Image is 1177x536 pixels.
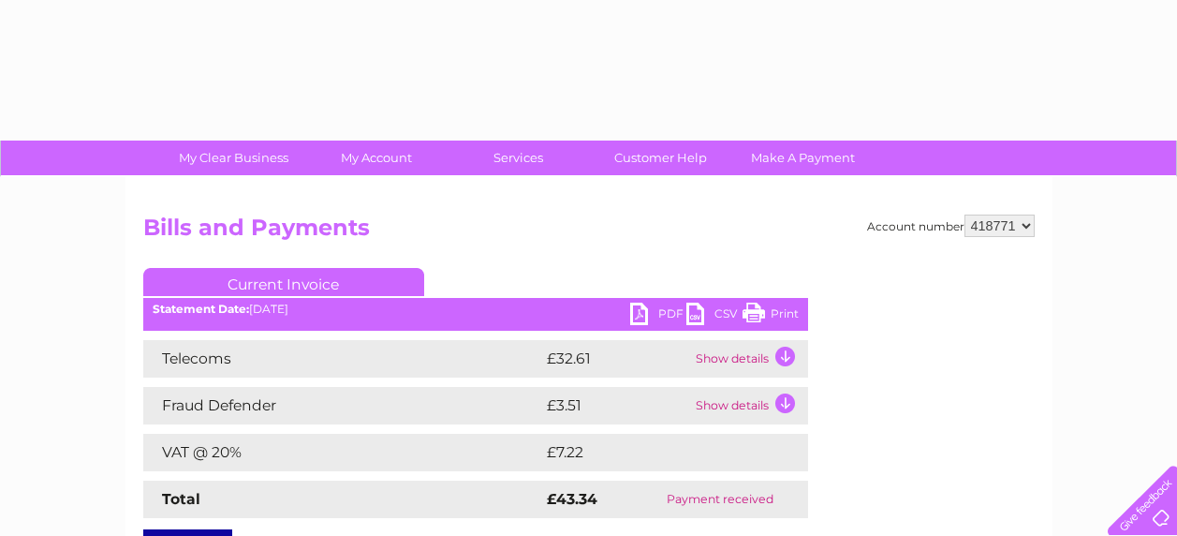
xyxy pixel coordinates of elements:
[162,490,200,508] strong: Total
[547,490,597,508] strong: £43.34
[686,303,743,330] a: CSV
[441,141,596,175] a: Services
[743,303,799,330] a: Print
[726,141,880,175] a: Make A Payment
[153,302,249,316] b: Statement Date:
[143,434,542,471] td: VAT @ 20%
[143,215,1035,250] h2: Bills and Payments
[583,141,738,175] a: Customer Help
[542,340,691,378] td: £32.61
[299,141,453,175] a: My Account
[143,303,808,316] div: [DATE]
[632,481,807,518] td: Payment received
[630,303,686,330] a: PDF
[691,340,808,378] td: Show details
[691,387,808,424] td: Show details
[867,215,1035,237] div: Account number
[156,141,311,175] a: My Clear Business
[143,340,542,378] td: Telecoms
[542,387,691,424] td: £3.51
[542,434,763,471] td: £7.22
[143,387,542,424] td: Fraud Defender
[143,268,424,296] a: Current Invoice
